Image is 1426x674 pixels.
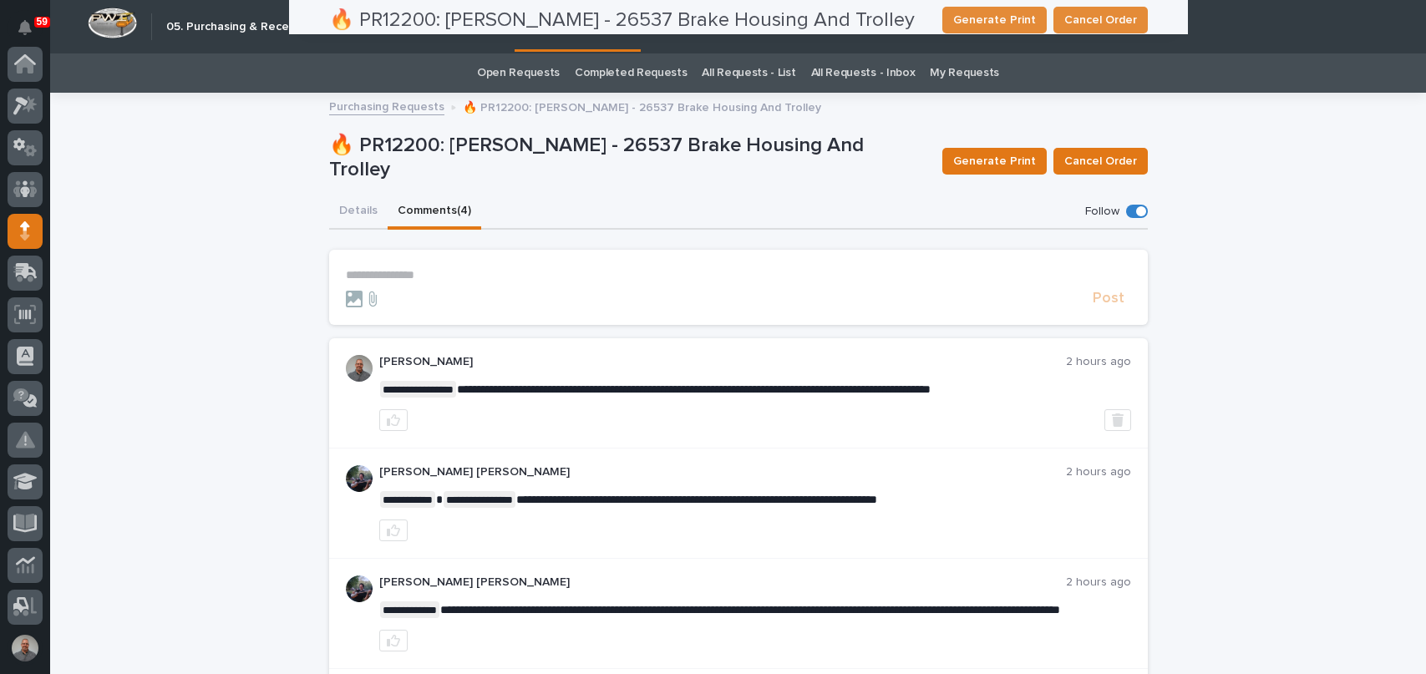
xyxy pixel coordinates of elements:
[930,53,999,93] a: My Requests
[1093,289,1124,308] span: Post
[1066,465,1131,479] p: 2 hours ago
[1085,205,1119,219] p: Follow
[463,97,821,115] p: 🔥 PR12200: [PERSON_NAME] - 26537 Brake Housing And Trolley
[1086,289,1131,308] button: Post
[37,16,48,28] p: 59
[1053,148,1148,175] button: Cancel Order
[166,20,313,34] h2: 05. Purchasing & Receiving
[379,519,408,541] button: like this post
[346,575,373,602] img: J6irDCNTStG5Atnk4v9O
[379,355,1066,369] p: [PERSON_NAME]
[575,53,687,93] a: Completed Requests
[329,134,929,182] p: 🔥 PR12200: [PERSON_NAME] - 26537 Brake Housing And Trolley
[21,20,43,47] div: Notifications59
[702,53,795,93] a: All Requests - List
[811,53,916,93] a: All Requests - Inbox
[379,409,408,431] button: like this post
[379,630,408,651] button: like this post
[1066,575,1131,590] p: 2 hours ago
[346,355,373,382] img: AFdZucp4O16xFhxMcTeEuenny-VD_tPRErxPoXZ3MQEHspKARVmUoIIPOgyEMzaJjLGSiOSqDApAeC9KqsZPUsb5AP6OrOqLG...
[379,465,1066,479] p: [PERSON_NAME] [PERSON_NAME]
[88,8,137,38] img: Workspace Logo
[1104,409,1131,431] button: Delete post
[1066,355,1131,369] p: 2 hours ago
[8,631,43,666] button: users-avatar
[329,195,388,230] button: Details
[329,96,444,115] a: Purchasing Requests
[379,575,1066,590] p: [PERSON_NAME] [PERSON_NAME]
[388,195,481,230] button: Comments (4)
[1064,151,1137,171] span: Cancel Order
[346,465,373,492] img: J6irDCNTStG5Atnk4v9O
[953,151,1036,171] span: Generate Print
[477,53,560,93] a: Open Requests
[8,10,43,45] button: Notifications
[942,148,1047,175] button: Generate Print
